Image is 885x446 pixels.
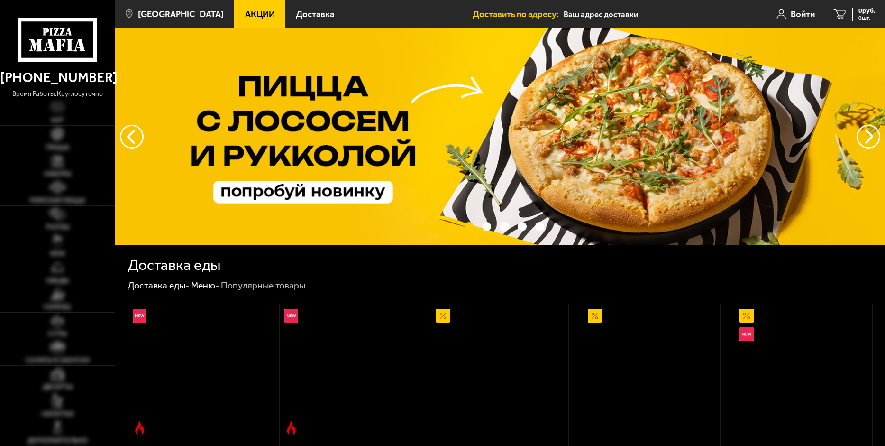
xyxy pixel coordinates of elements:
[26,357,90,364] span: Салаты и закуски
[431,304,568,439] a: АкционныйАль-Шам 25 см (тонкое тесто)
[791,10,815,19] span: Войти
[535,222,544,231] button: точки переключения
[30,197,85,204] span: Римская пицца
[436,309,450,323] img: Акционный
[858,8,876,14] span: 0 руб.
[133,309,146,323] img: Новинка
[739,309,753,323] img: Акционный
[44,171,71,177] span: Наборы
[857,125,880,149] button: предыдущий
[48,331,67,337] span: Супы
[500,222,509,231] button: точки переключения
[284,421,298,435] img: Острое блюдо
[296,10,334,19] span: Доставка
[739,327,753,341] img: Новинка
[518,222,527,231] button: точки переключения
[858,15,876,21] span: 0 шт.
[483,222,492,231] button: точки переключения
[245,10,275,19] span: Акции
[564,6,740,23] input: Ваш адрес доставки
[27,437,88,444] span: Дополнительно
[51,117,64,124] span: Хит
[46,144,69,151] span: Пицца
[284,309,298,323] img: Новинка
[43,384,73,390] span: Десерты
[42,411,73,418] span: Напитки
[280,304,417,439] a: НовинкаОстрое блюдоРимская с мясным ассорти
[50,251,65,257] span: WOK
[46,224,69,231] span: Роллы
[191,280,219,291] a: Меню-
[465,222,474,231] button: точки переключения
[44,304,71,311] span: Горячее
[120,125,144,149] button: следующий
[735,304,872,439] a: АкционныйНовинкаВсё включено
[46,278,69,284] span: Обеды
[128,280,190,291] a: Доставка еды-
[221,279,305,291] div: Популярные товары
[138,10,224,19] span: [GEOGRAPHIC_DATA]
[588,309,602,323] img: Акционный
[583,304,720,439] a: АкционныйПепперони 25 см (толстое с сыром)
[133,421,146,435] img: Острое блюдо
[128,304,265,439] a: НовинкаОстрое блюдоРимская с креветками
[128,258,220,272] h1: Доставка еды
[473,10,564,19] span: Доставить по адресу:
